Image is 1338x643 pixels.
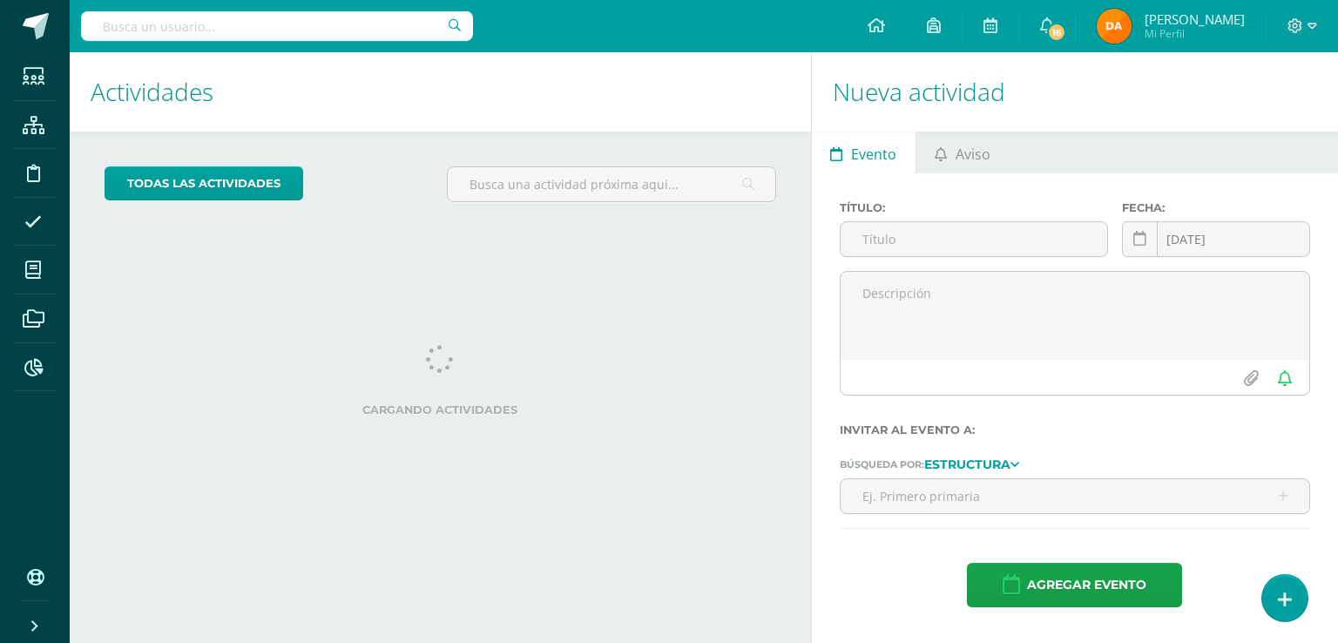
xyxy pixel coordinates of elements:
a: Estructura [924,457,1019,470]
h1: Actividades [91,52,790,132]
a: todas las Actividades [105,166,303,200]
a: Evento [812,132,916,173]
span: 16 [1047,23,1066,42]
input: Busca una actividad próxima aquí... [448,167,774,201]
img: 82a5943632aca8211823fb2e9800a6c1.png [1097,9,1132,44]
label: Invitar al evento a: [840,423,1310,437]
h1: Nueva actividad [833,52,1317,132]
label: Fecha: [1122,201,1310,214]
button: Agregar evento [967,563,1182,607]
a: Aviso [916,132,1010,173]
span: Búsqueda por: [840,458,924,470]
span: Evento [851,133,896,175]
label: Título: [840,201,1109,214]
span: Aviso [956,133,990,175]
input: Fecha de entrega [1123,222,1309,256]
input: Título [841,222,1108,256]
span: Mi Perfil [1145,26,1245,41]
input: Busca un usuario... [81,11,473,41]
label: Cargando actividades [105,403,776,416]
span: [PERSON_NAME] [1145,10,1245,28]
strong: Estructura [924,457,1010,472]
span: Agregar evento [1027,564,1146,606]
input: Ej. Primero primaria [841,479,1309,513]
